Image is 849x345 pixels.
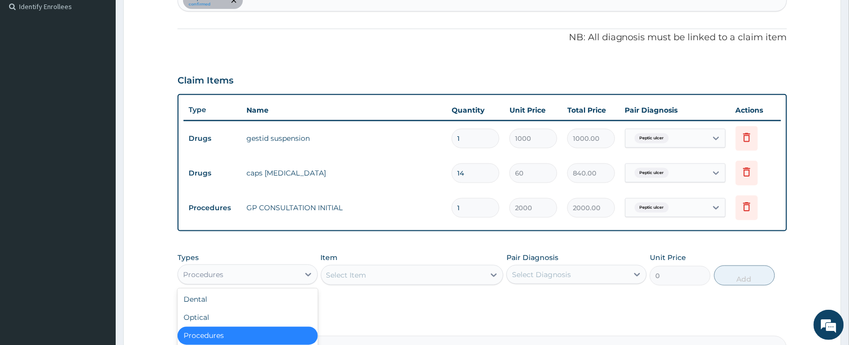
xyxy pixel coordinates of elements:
th: Unit Price [504,100,562,120]
th: Actions [731,100,781,120]
div: Dental [178,291,318,309]
label: Unit Price [650,252,686,263]
button: Add [714,266,775,286]
td: gestid suspension [241,128,447,148]
td: Procedures [184,199,241,217]
div: Procedures [178,327,318,345]
label: Item [321,252,338,263]
textarea: Type your message and hit 'Enter' [5,234,192,270]
div: Select Item [326,270,367,280]
th: Name [241,100,447,120]
span: Peptic ulcer [635,133,669,143]
div: Chat with us now [52,56,169,69]
span: Peptic ulcer [635,203,669,213]
label: Pair Diagnosis [506,252,558,263]
th: Total Price [562,100,620,120]
p: NB: All diagnosis must be linked to a claim item [178,31,787,44]
th: Pair Diagnosis [620,100,731,120]
small: confirmed [189,2,225,7]
th: Quantity [447,100,504,120]
div: Select Diagnosis [512,270,571,280]
span: We're online! [58,107,139,208]
div: Minimize live chat window [165,5,189,29]
td: Drugs [184,164,241,183]
div: Optical [178,309,318,327]
img: d_794563401_company_1708531726252_794563401 [19,50,41,75]
label: Types [178,253,199,262]
label: Comment [178,322,787,330]
span: Peptic ulcer [635,168,669,178]
td: Drugs [184,129,241,148]
td: GP CONSULTATION INITIAL [241,198,447,218]
h3: Claim Items [178,75,233,87]
div: Procedures [183,270,223,280]
td: caps [MEDICAL_DATA] [241,163,447,183]
th: Type [184,101,241,119]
